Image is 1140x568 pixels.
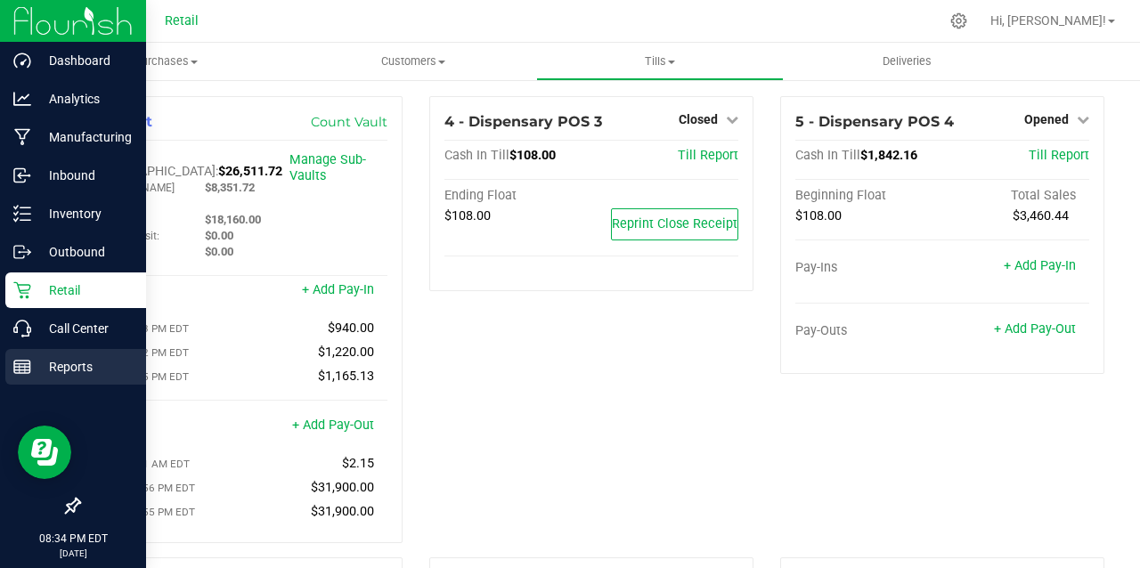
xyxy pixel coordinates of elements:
[537,53,782,69] span: Tills
[679,112,718,126] span: Closed
[13,358,31,376] inline-svg: Reports
[205,181,255,194] span: $8,351.72
[318,345,374,360] span: $1,220.00
[536,43,783,80] a: Tills
[94,419,240,435] div: Pay-Outs
[31,356,138,377] p: Reports
[31,318,138,339] p: Call Center
[795,208,842,223] span: $108.00
[678,148,738,163] a: Till Report
[318,369,374,384] span: $1,165.13
[328,321,374,336] span: $940.00
[13,320,31,337] inline-svg: Call Center
[205,245,233,258] span: $0.00
[94,284,240,300] div: Pay-Ins
[13,128,31,146] inline-svg: Manufacturing
[795,260,942,276] div: Pay-Ins
[990,13,1106,28] span: Hi, [PERSON_NAME]!
[31,165,138,186] p: Inbound
[444,208,491,223] span: $108.00
[94,148,218,179] span: Cash In [GEOGRAPHIC_DATA]:
[289,152,366,183] a: Manage Sub-Vaults
[13,243,31,261] inline-svg: Outbound
[205,229,233,242] span: $0.00
[13,90,31,108] inline-svg: Analytics
[43,43,289,80] a: Purchases
[31,50,138,71] p: Dashboard
[8,531,138,547] p: 08:34 PM EDT
[31,241,138,263] p: Outbound
[205,213,261,226] span: $18,160.00
[1024,112,1069,126] span: Opened
[1029,148,1089,163] a: Till Report
[444,188,591,204] div: Ending Float
[31,126,138,148] p: Manufacturing
[612,216,737,231] span: Reprint Close Receipt
[31,88,138,110] p: Analytics
[311,114,387,130] a: Count Vault
[795,188,942,204] div: Beginning Float
[994,321,1076,337] a: + Add Pay-Out
[784,43,1030,80] a: Deliveries
[444,113,602,130] span: 4 - Dispensary POS 3
[31,280,138,301] p: Retail
[342,456,374,471] span: $2.15
[13,281,31,299] inline-svg: Retail
[311,504,374,519] span: $31,900.00
[8,547,138,560] p: [DATE]
[31,203,138,224] p: Inventory
[289,43,536,80] a: Customers
[13,52,31,69] inline-svg: Dashboard
[290,53,535,69] span: Customers
[302,282,374,297] a: + Add Pay-In
[795,113,954,130] span: 5 - Dispensary POS 4
[218,164,282,179] span: $26,511.72
[13,205,31,223] inline-svg: Inventory
[43,53,289,69] span: Purchases
[311,480,374,495] span: $31,900.00
[292,418,374,433] a: + Add Pay-Out
[13,166,31,184] inline-svg: Inbound
[1013,208,1069,223] span: $3,460.44
[509,148,556,163] span: $108.00
[795,323,942,339] div: Pay-Outs
[859,53,956,69] span: Deliveries
[860,148,917,163] span: $1,842.16
[444,148,509,163] span: Cash In Till
[611,208,738,240] button: Reprint Close Receipt
[18,426,71,479] iframe: Resource center
[1004,258,1076,273] a: + Add Pay-In
[948,12,970,29] div: Manage settings
[795,148,860,163] span: Cash In Till
[165,13,199,28] span: Retail
[942,188,1089,204] div: Total Sales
